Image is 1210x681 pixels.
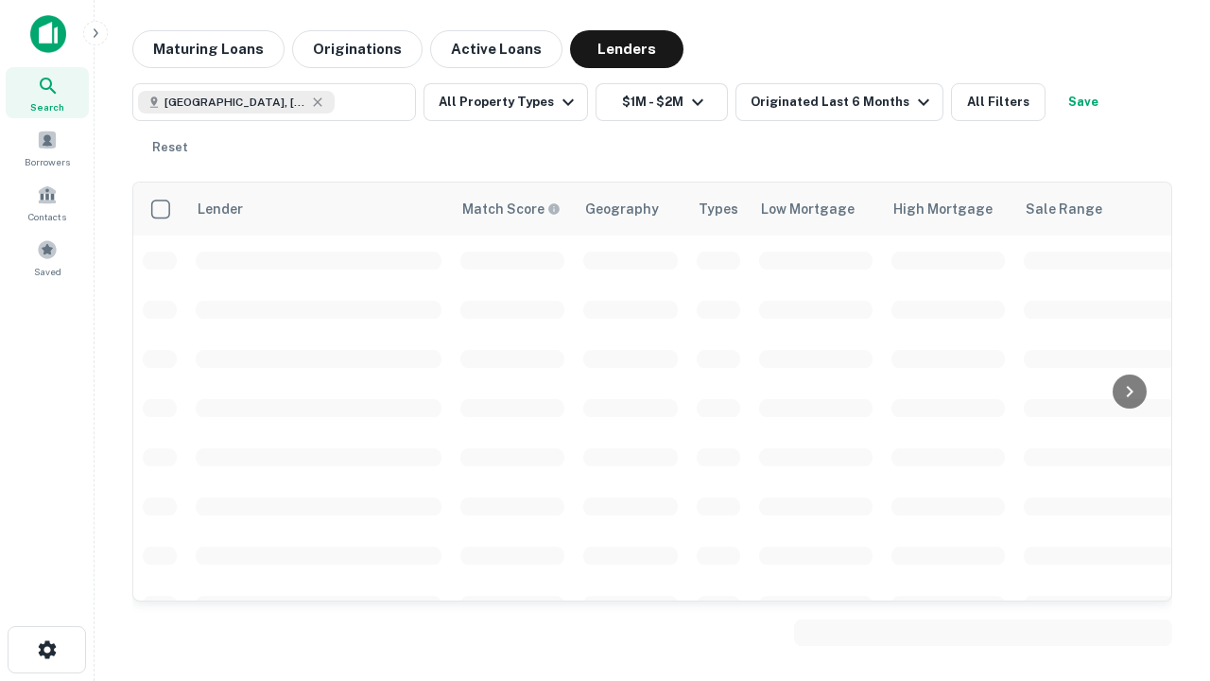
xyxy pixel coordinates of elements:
th: Geography [574,183,687,236]
th: High Mortgage [882,183,1014,236]
th: Lender [186,183,451,236]
button: Originations [292,30,423,68]
a: Borrowers [6,122,89,173]
span: Contacts [28,209,66,224]
th: Low Mortgage [750,183,882,236]
div: High Mortgage [893,198,993,220]
img: capitalize-icon.png [30,15,66,53]
button: Lenders [570,30,683,68]
button: Maturing Loans [132,30,285,68]
h6: Match Score [462,199,557,219]
button: Save your search to get updates of matches that match your search criteria. [1053,83,1114,121]
th: Capitalize uses an advanced AI algorithm to match your search with the best lender. The match sco... [451,183,574,236]
span: [GEOGRAPHIC_DATA], [GEOGRAPHIC_DATA], [GEOGRAPHIC_DATA] [164,94,306,111]
span: Borrowers [25,154,70,169]
div: Geography [585,198,659,220]
th: Types [687,183,750,236]
div: Capitalize uses an advanced AI algorithm to match your search with the best lender. The match sco... [462,199,561,219]
iframe: Chat Widget [1115,530,1210,620]
button: Originated Last 6 Months [735,83,943,121]
th: Sale Range [1014,183,1184,236]
a: Saved [6,232,89,283]
div: Lender [198,198,243,220]
div: Sale Range [1026,198,1102,220]
button: $1M - $2M [596,83,728,121]
div: Low Mortgage [761,198,855,220]
span: Saved [34,264,61,279]
button: Reset [140,129,200,166]
a: Search [6,67,89,118]
button: All Filters [951,83,1046,121]
div: Originated Last 6 Months [751,91,935,113]
button: All Property Types [423,83,588,121]
span: Search [30,99,64,114]
a: Contacts [6,177,89,228]
div: Types [699,198,738,220]
button: Active Loans [430,30,562,68]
